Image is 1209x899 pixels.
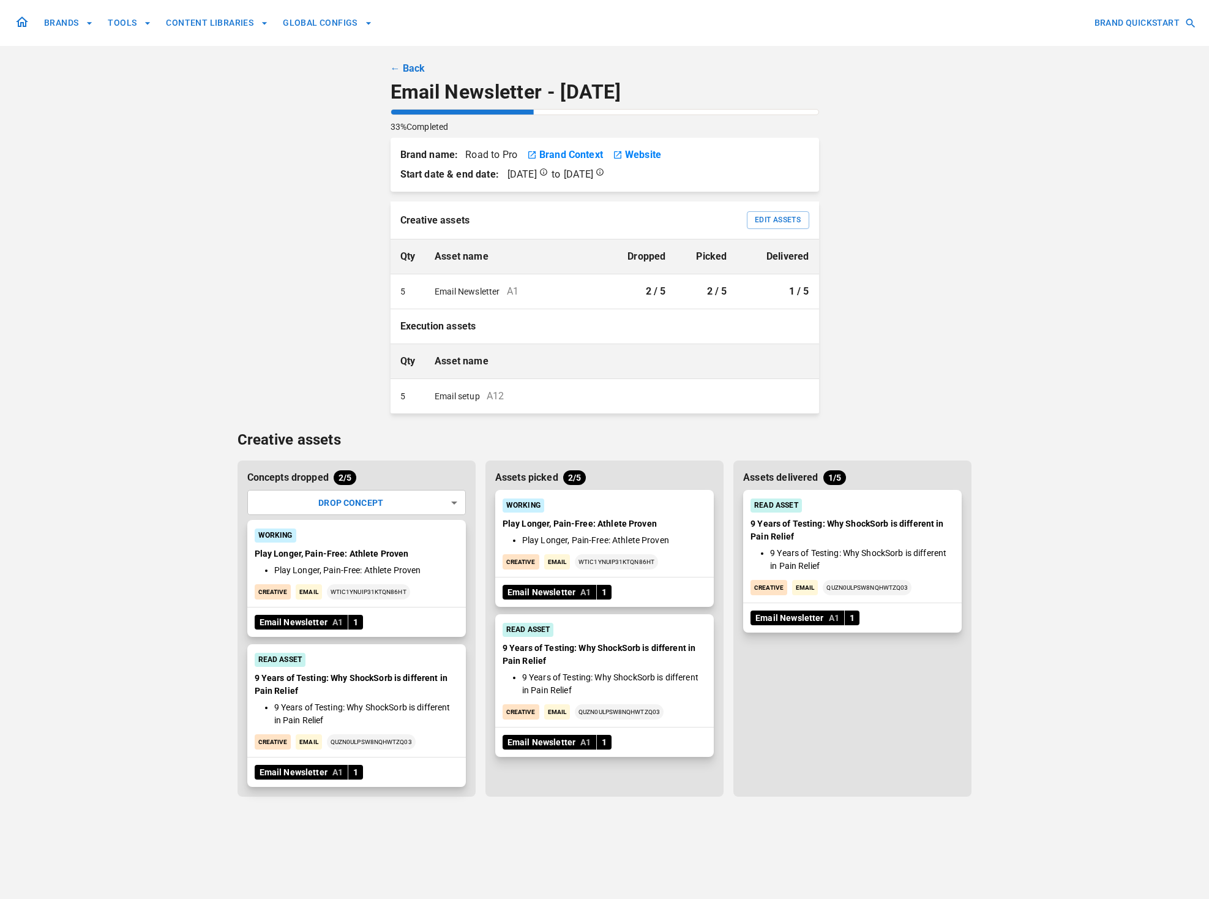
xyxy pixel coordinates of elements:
span: 2/5 [334,472,356,484]
span: A1 [507,285,518,297]
span: A1 [580,586,596,599]
strong: Brand name: [400,149,463,160]
button: GLOBAL CONFIGS [278,12,377,34]
span: Email Newsletter [255,766,332,779]
a: WorkingPlay Longer, Pain-Free: Athlete ProvenPlay Longer, Pain-Free: Athlete ProvencreativeEmailW... [247,520,466,637]
button: CONTENT LIBRARIES [161,12,273,34]
a: ← Back [391,61,425,76]
span: Email Newsletter [503,586,580,599]
td: Email Newsletter [425,274,618,309]
button: Edit Assets [747,211,809,229]
span: A1 [332,766,348,779]
div: Read Asset [750,498,802,513]
span: 1 [597,736,612,749]
a: Read Asset9 Years of Testing: Why ShockSorb is different in Pain Relief9 Years of Testing: Why Sh... [743,490,962,633]
p: 9 Years of Testing: Why ShockSorb is different in Pain Relief [503,642,706,668]
button: TOOLS [103,12,156,34]
a: Brand Context [539,148,603,162]
li: Play Longer, Pain-Free: Athlete Proven [274,564,454,577]
strong: Start date & end date: [400,167,499,182]
p: WTic1YNUiP31KtQn86hT [575,554,658,570]
p: creative [255,584,291,600]
div: Working [255,528,296,543]
span: 1 [348,766,363,779]
td: 5 [391,274,425,309]
span: Email Newsletter [503,736,580,749]
p: 1 / 5 [747,284,809,299]
span: 1 [845,612,859,625]
p: Play Longer, Pain-Free: Athlete Proven [255,547,459,560]
th: Picked [676,239,737,274]
p: creative [503,554,539,570]
p: Creative assets [238,429,972,451]
span: 2/5 [563,472,586,484]
a: Read Asset9 Years of Testing: Why ShockSorb is different in Pain Relief9 Years of Testing: Why Sh... [247,644,466,787]
span: Email Newsletter [750,612,828,625]
span: Email Newsletter [255,616,332,629]
p: Concepts dropped [247,470,329,485]
p: Email [296,734,321,750]
th: Delivered [737,239,819,274]
th: Execution assets [391,309,819,344]
p: [DATE] [507,168,537,182]
th: Dropped [618,239,675,274]
p: Assets picked [495,470,558,485]
p: creative [750,580,787,595]
span: to [400,167,605,182]
span: 1 [597,586,612,599]
a: WorkingPlay Longer, Pain-Free: Athlete ProvenPlay Longer, Pain-Free: Athlete ProvencreativeEmailW... [495,490,714,607]
span: A1 [829,612,844,625]
div: Working [503,498,544,513]
p: Email [296,584,321,600]
p: QUZN0ULPsW8nQHWTZQ03 [575,704,664,720]
p: creative [255,734,291,750]
p: Play Longer, Pain-Free: Athlete Proven [503,517,706,530]
td: Email setup [425,379,818,414]
li: Play Longer, Pain-Free: Athlete Proven [522,534,702,547]
th: Qty [391,239,425,274]
button: BRAND QUICKSTART [1090,12,1199,34]
p: Email [544,554,570,570]
th: Asset name [425,344,818,379]
th: Creative assets [391,201,737,239]
button: BRANDS [39,12,98,34]
div: Read Asset [255,653,306,667]
p: 33% Completed [391,121,449,133]
p: QUZN0ULPsW8nQHWTZQ03 [327,734,416,750]
td: 5 [391,379,425,414]
p: Email [792,580,818,595]
li: 9 Years of Testing: Why ShockSorb is different in Pain Relief [770,547,949,573]
th: Qty [391,344,425,379]
span: 1 [348,616,363,629]
span: A1 [332,616,348,629]
p: [DATE] [564,168,593,182]
p: Email Newsletter - [DATE] [391,81,819,104]
p: QUZN0ULPsW8nQHWTZQ03 [823,580,911,595]
p: creative [503,704,539,720]
p: 9 Years of Testing: Why ShockSorb is different in Pain Relief [255,672,459,698]
p: Email [544,704,570,720]
a: Website [625,148,661,162]
li: 9 Years of Testing: Why ShockSorb is different in Pain Relief [274,701,454,727]
p: Road to Pro [400,148,517,162]
th: Asset name [425,239,618,274]
p: 9 Years of Testing: Why ShockSorb is different in Pain Relief [750,517,954,543]
span: 1/5 [823,472,846,484]
span: DROP CONCEPT [318,498,383,508]
p: WTic1YNUiP31KtQn86hT [327,584,410,600]
div: Read Asset [503,623,554,637]
p: 2 / 5 [627,284,665,299]
p: Assets delivered [743,470,818,485]
span: A1 [580,736,596,749]
span: A12 [487,390,504,402]
a: Read Asset9 Years of Testing: Why ShockSorb is different in Pain Relief9 Years of Testing: Why Sh... [495,614,714,757]
p: 2 / 5 [686,284,727,299]
li: 9 Years of Testing: Why ShockSorb is different in Pain Relief [522,671,702,697]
